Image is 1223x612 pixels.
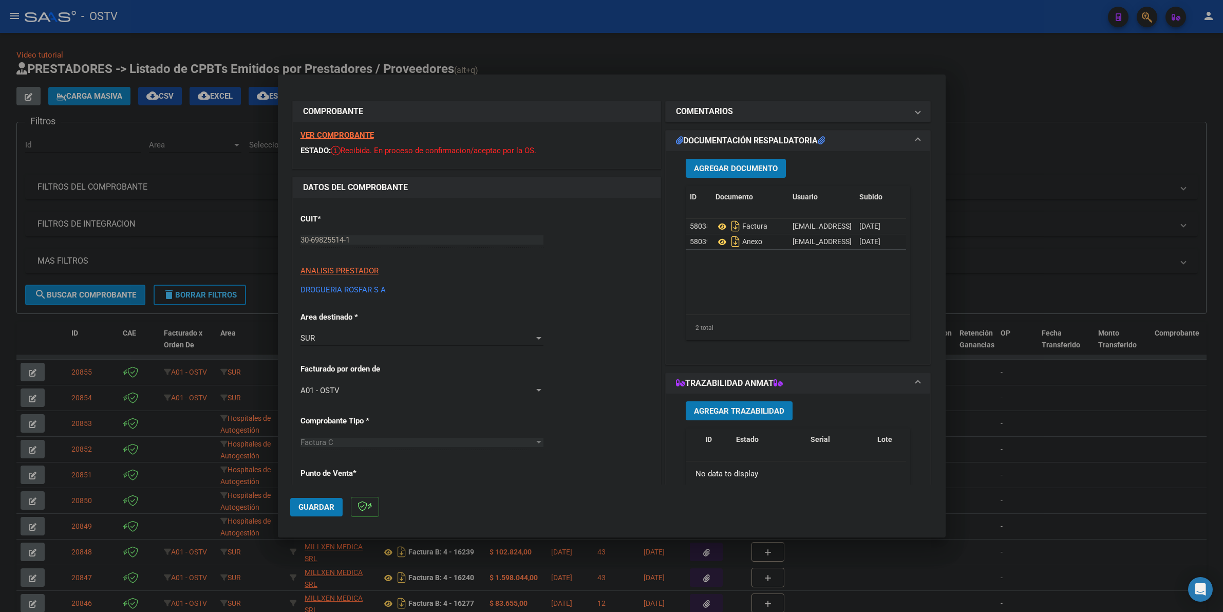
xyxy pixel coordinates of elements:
[694,406,784,416] span: Agregar Trazabilidad
[300,311,406,323] p: Area destinado *
[300,438,333,447] span: Factura C
[690,193,697,201] span: ID
[666,373,931,394] mat-expansion-panel-header: TRAZABILIDAD ANMAT
[300,213,406,225] p: CUIT
[732,429,806,462] datatable-header-cell: Estado
[300,146,331,155] span: ESTADO:
[331,146,536,155] span: Recibida. En proceso de confirmacion/aceptac por la OS.
[793,222,981,230] span: [EMAIL_ADDRESS][DOMAIN_NAME] - [GEOGRAPHIC_DATA]
[806,429,873,462] datatable-header-cell: Serial
[300,284,653,296] p: DROGUERIA ROSFAR S A
[716,222,767,231] span: Factura
[859,193,882,201] span: Subido
[729,233,742,250] i: Descargar documento
[686,186,711,208] datatable-header-cell: ID
[694,164,778,173] span: Agregar Documento
[859,222,880,230] span: [DATE]
[300,333,315,343] span: SUR
[666,101,931,122] mat-expansion-panel-header: COMENTARIOS
[705,435,712,443] span: ID
[676,135,825,147] h1: DOCUMENTACIÓN RESPALDATORIA
[686,461,906,487] div: No data to display
[300,363,406,375] p: Facturado por orden de
[711,186,788,208] datatable-header-cell: Documento
[788,186,855,208] datatable-header-cell: Usuario
[303,182,408,192] strong: DATOS DEL COMPROBANTE
[303,106,363,116] strong: COMPROBANTE
[300,415,406,427] p: Comprobante Tipo *
[859,237,880,246] span: [DATE]
[690,237,710,246] span: 58039
[690,222,710,230] span: 58038
[666,131,931,151] mat-expansion-panel-header: DOCUMENTACIÓN RESPALDATORIA
[666,394,931,607] div: TRAZABILIDAD ANMAT
[873,429,917,462] datatable-header-cell: Lote
[701,429,732,462] datatable-header-cell: ID
[300,386,340,395] span: A01 - OSTV
[666,151,931,364] div: DOCUMENTACIÓN RESPALDATORIA
[729,218,742,234] i: Descargar documento
[686,401,793,420] button: Agregar Trazabilidad
[793,237,981,246] span: [EMAIL_ADDRESS][DOMAIN_NAME] - [GEOGRAPHIC_DATA]
[300,266,379,275] span: ANALISIS PRESTADOR
[300,131,374,140] a: VER COMPROBANTE
[298,503,334,512] span: Guardar
[877,435,892,443] span: Lote
[736,435,759,443] span: Estado
[300,468,406,479] p: Punto de Venta
[716,238,762,246] span: Anexo
[676,377,783,390] h1: TRAZABILIDAD ANMAT
[793,193,818,201] span: Usuario
[1188,577,1213,602] div: Open Intercom Messenger
[686,315,911,341] div: 2 total
[811,435,830,443] span: Serial
[855,186,907,208] datatable-header-cell: Subido
[676,105,733,118] h1: COMENTARIOS
[290,498,343,516] button: Guardar
[686,159,786,178] button: Agregar Documento
[716,193,753,201] span: Documento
